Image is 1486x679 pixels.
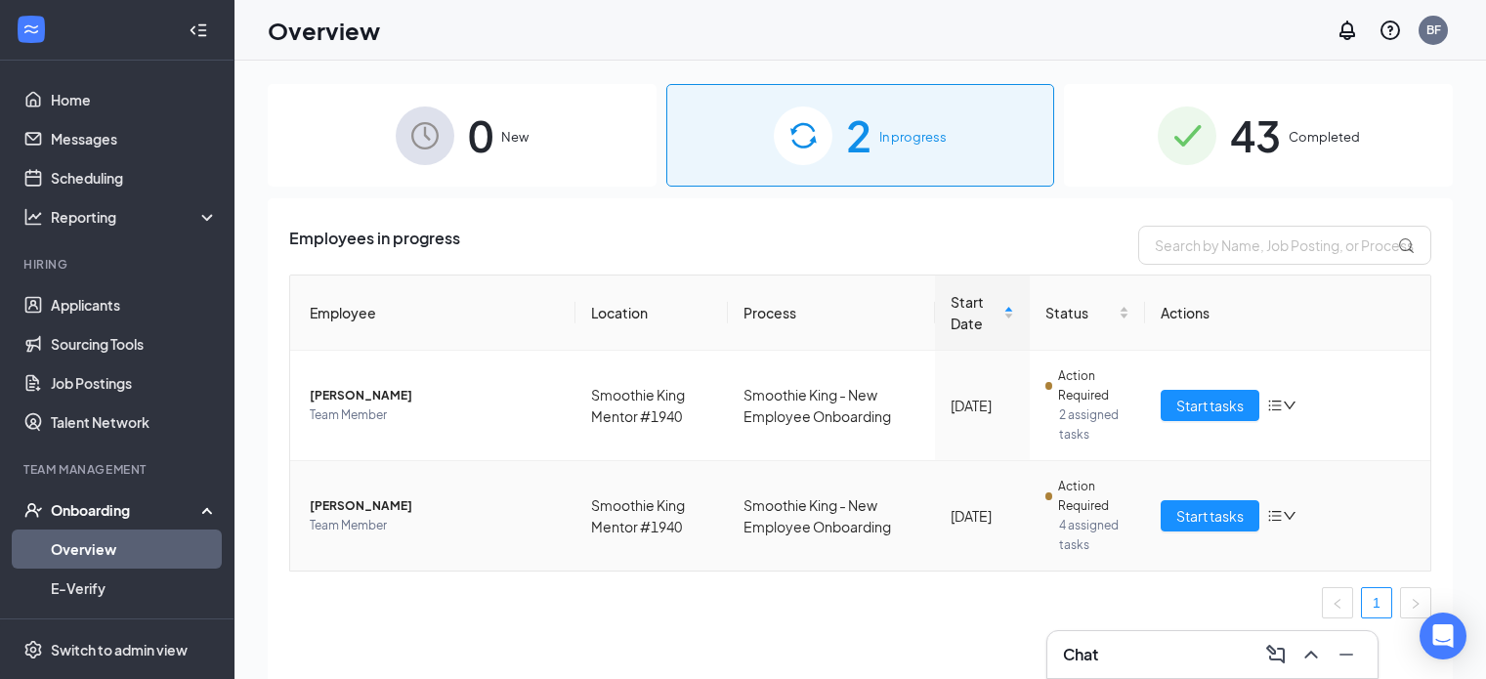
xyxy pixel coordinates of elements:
a: E-Verify [51,569,218,608]
span: Team Member [310,405,560,425]
span: Status [1045,302,1115,323]
a: Applicants [51,285,218,324]
td: Smoothie King - New Employee Onboarding [728,351,934,461]
li: Previous Page [1322,587,1353,618]
div: [DATE] [951,505,1015,527]
span: right [1410,598,1422,610]
div: Team Management [23,461,214,478]
span: In progress [879,127,947,147]
a: Overview [51,530,218,569]
div: Hiring [23,256,214,273]
td: Smoothie King - New Employee Onboarding [728,461,934,571]
span: bars [1267,398,1283,413]
span: Start tasks [1176,395,1244,416]
span: 4 assigned tasks [1059,516,1129,555]
h1: Overview [268,14,380,47]
span: New [501,127,529,147]
input: Search by Name, Job Posting, or Process [1138,226,1431,265]
span: left [1332,598,1343,610]
span: Start tasks [1176,505,1244,527]
svg: Analysis [23,207,43,227]
div: Switch to admin view [51,640,188,659]
button: left [1322,587,1353,618]
li: Next Page [1400,587,1431,618]
span: bars [1267,508,1283,524]
span: Team Member [310,516,560,535]
svg: ChevronUp [1299,643,1323,666]
span: down [1283,509,1296,523]
button: ChevronUp [1295,639,1327,670]
a: Onboarding Documents [51,608,218,647]
svg: Minimize [1335,643,1358,666]
td: Smoothie King Mentor #1940 [575,351,729,461]
span: 2 [846,102,871,169]
a: Messages [51,119,218,158]
a: Home [51,80,218,119]
span: [PERSON_NAME] [310,496,560,516]
svg: Collapse [189,21,208,40]
div: Reporting [51,207,219,227]
span: [PERSON_NAME] [310,386,560,405]
th: Status [1030,276,1145,351]
div: Open Intercom Messenger [1420,613,1466,659]
svg: QuestionInfo [1379,19,1402,42]
span: 0 [468,102,493,169]
div: BF [1426,21,1441,38]
span: Action Required [1058,477,1130,516]
svg: Notifications [1336,19,1359,42]
span: 2 assigned tasks [1059,405,1129,445]
a: Job Postings [51,363,218,403]
th: Actions [1145,276,1430,351]
th: Process [728,276,934,351]
span: Start Date [951,291,1000,334]
th: Employee [290,276,575,351]
div: Onboarding [51,500,201,520]
a: Talent Network [51,403,218,442]
th: Location [575,276,729,351]
button: right [1400,587,1431,618]
button: Start tasks [1161,500,1259,531]
a: 1 [1362,588,1391,617]
svg: ComposeMessage [1264,643,1288,666]
svg: WorkstreamLogo [21,20,41,39]
td: Smoothie King Mentor #1940 [575,461,729,571]
h3: Chat [1063,644,1098,665]
div: [DATE] [951,395,1015,416]
a: Scheduling [51,158,218,197]
span: Completed [1289,127,1360,147]
span: 43 [1230,102,1281,169]
button: Minimize [1331,639,1362,670]
span: Action Required [1058,366,1130,405]
span: Employees in progress [289,226,460,265]
svg: Settings [23,640,43,659]
li: 1 [1361,587,1392,618]
span: down [1283,399,1296,412]
button: ComposeMessage [1260,639,1292,670]
svg: UserCheck [23,500,43,520]
a: Sourcing Tools [51,324,218,363]
button: Start tasks [1161,390,1259,421]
